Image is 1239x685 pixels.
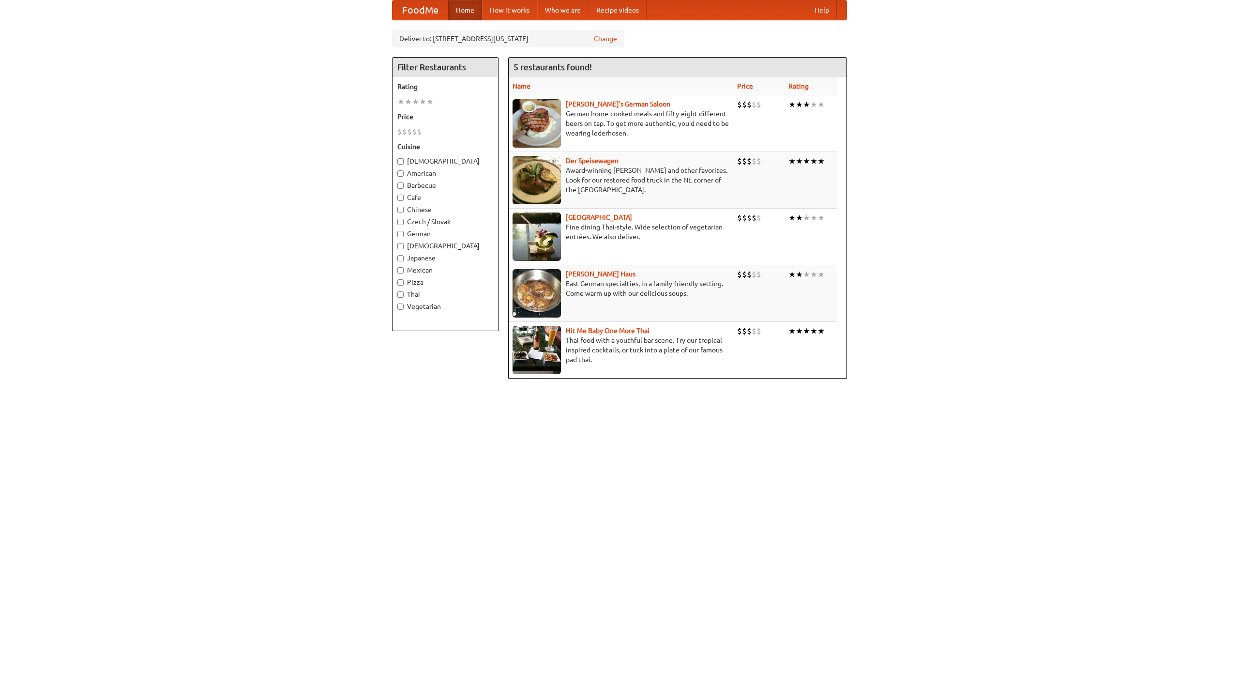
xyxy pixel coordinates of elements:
li: ★ [817,99,825,110]
input: Mexican [397,267,404,274]
a: [PERSON_NAME] Haus [566,270,635,278]
h5: Price [397,112,493,122]
input: [DEMOGRAPHIC_DATA] [397,243,404,249]
li: $ [756,156,761,167]
label: Pizza [397,277,493,287]
a: Name [513,82,530,90]
label: German [397,229,493,239]
a: Hit Me Baby One More Thai [566,327,650,335]
li: $ [747,156,752,167]
li: ★ [419,96,426,107]
li: ★ [796,213,803,223]
li: ★ [796,269,803,280]
li: ★ [788,326,796,336]
li: $ [397,126,402,137]
input: German [397,231,404,237]
li: ★ [397,96,405,107]
li: ★ [796,326,803,336]
li: ★ [817,213,825,223]
li: $ [742,269,747,280]
a: Help [807,0,837,20]
li: ★ [803,99,810,110]
a: FoodMe [393,0,448,20]
label: [DEMOGRAPHIC_DATA] [397,156,493,166]
li: $ [752,156,756,167]
li: $ [747,99,752,110]
li: ★ [810,99,817,110]
li: ★ [788,269,796,280]
li: ★ [810,326,817,336]
li: $ [417,126,422,137]
img: kohlhaus.jpg [513,269,561,318]
input: American [397,170,404,177]
li: $ [747,269,752,280]
li: $ [737,213,742,223]
a: Home [448,0,482,20]
li: $ [407,126,412,137]
input: Pizza [397,279,404,286]
p: East German specialties, in a family-friendly setting. Come warm up with our delicious soups. [513,279,729,298]
a: Price [737,82,753,90]
li: $ [737,156,742,167]
input: Vegetarian [397,304,404,310]
li: ★ [405,96,412,107]
input: [DEMOGRAPHIC_DATA] [397,158,404,165]
a: Der Speisewagen [566,157,619,165]
li: $ [737,326,742,336]
li: $ [737,99,742,110]
a: [GEOGRAPHIC_DATA] [566,213,632,221]
li: $ [402,126,407,137]
a: How it works [482,0,537,20]
input: Thai [397,291,404,298]
li: $ [737,269,742,280]
a: [PERSON_NAME]'s German Saloon [566,100,670,108]
label: Mexican [397,265,493,275]
p: German home-cooked meals and fifty-eight different beers on tap. To get more authentic, you'd nee... [513,109,729,138]
li: $ [752,269,756,280]
label: Cafe [397,193,493,202]
label: [DEMOGRAPHIC_DATA] [397,241,493,251]
label: Czech / Slovak [397,217,493,227]
a: Change [594,34,617,44]
li: $ [742,326,747,336]
li: $ [747,326,752,336]
img: satay.jpg [513,213,561,261]
li: $ [756,213,761,223]
li: ★ [412,96,419,107]
label: Vegetarian [397,302,493,311]
input: Barbecue [397,183,404,189]
h5: Rating [397,82,493,91]
li: ★ [788,213,796,223]
input: Czech / Slovak [397,219,404,225]
li: $ [756,326,761,336]
p: Thai food with a youthful bar scene. Try our tropical inspired cocktails, or tuck into a plate of... [513,335,729,365]
h4: Filter Restaurants [393,58,498,77]
img: esthers.jpg [513,99,561,148]
li: $ [742,213,747,223]
li: ★ [788,99,796,110]
label: Barbecue [397,181,493,190]
a: Who we are [537,0,589,20]
li: $ [412,126,417,137]
label: Chinese [397,205,493,214]
li: ★ [817,269,825,280]
a: Recipe videos [589,0,647,20]
li: ★ [810,156,817,167]
label: American [397,168,493,178]
li: $ [742,99,747,110]
a: Rating [788,82,809,90]
p: Fine dining Thai-style. Wide selection of vegetarian entrées. We also deliver. [513,222,729,242]
img: babythai.jpg [513,326,561,374]
li: ★ [810,213,817,223]
li: ★ [817,156,825,167]
li: $ [752,213,756,223]
input: Cafe [397,195,404,201]
div: Deliver to: [STREET_ADDRESS][US_STATE] [392,30,624,47]
li: $ [756,99,761,110]
p: Award-winning [PERSON_NAME] and other favorites. Look for our restored food truck in the NE corne... [513,166,729,195]
img: speisewagen.jpg [513,156,561,204]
